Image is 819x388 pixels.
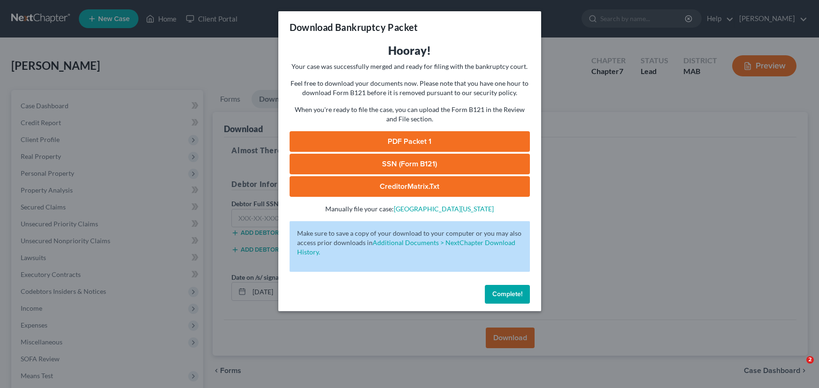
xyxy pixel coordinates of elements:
[787,356,810,379] iframe: Intercom live chat
[290,154,530,174] a: SSN (Form B121)
[806,356,814,364] span: 2
[290,79,530,97] p: Feel free to download your documents now. Please note that you have one hour to download Form B12...
[290,176,530,197] a: CreditorMatrix.txt
[492,290,522,298] span: Complete!
[290,204,530,214] p: Manually file your case:
[297,239,515,256] a: Additional Documents > NextChapter Download History.
[297,229,522,257] p: Make sure to save a copy of your download to your computer or you may also access prior downloads in
[290,131,530,152] a: PDF Packet 1
[394,205,494,213] a: [GEOGRAPHIC_DATA][US_STATE]
[290,43,530,58] h3: Hooray!
[290,21,418,34] h3: Download Bankruptcy Packet
[290,105,530,124] p: When you're ready to file the case, you can upload the Form B121 in the Review and File section.
[485,285,530,304] button: Complete!
[290,62,530,71] p: Your case was successfully merged and ready for filing with the bankruptcy court.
